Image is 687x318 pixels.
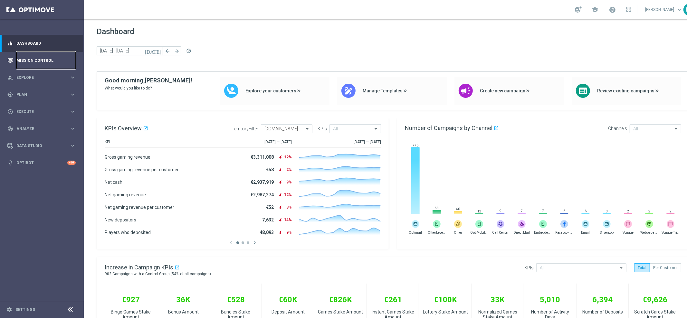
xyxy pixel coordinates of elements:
span: Analyze [16,127,70,131]
span: keyboard_arrow_down [676,6,683,13]
i: keyboard_arrow_right [70,126,76,132]
button: person_search Explore keyboard_arrow_right [7,75,76,80]
div: Dashboard [7,35,76,52]
i: person_search [7,75,13,80]
button: track_changes Analyze keyboard_arrow_right [7,126,76,131]
button: Data Studio keyboard_arrow_right [7,143,76,148]
button: play_circle_outline Execute keyboard_arrow_right [7,109,76,114]
div: Analyze [7,126,70,132]
a: [PERSON_NAME]keyboard_arrow_down [644,5,683,14]
a: Optibot [16,154,67,171]
span: Explore [16,76,70,79]
div: Optibot [7,154,76,171]
i: settings [6,307,12,313]
div: Explore [7,75,70,80]
button: lightbulb Optibot +10 [7,160,76,165]
span: school [591,6,598,13]
span: Data Studio [16,144,70,148]
div: Plan [7,92,70,98]
div: Execute [7,109,70,115]
div: Data Studio [7,143,70,149]
div: +10 [67,161,76,165]
i: keyboard_arrow_right [70,108,76,115]
i: equalizer [7,41,13,46]
i: gps_fixed [7,92,13,98]
i: keyboard_arrow_right [70,143,76,149]
div: Mission Control [7,52,76,69]
span: Execute [16,110,70,114]
i: play_circle_outline [7,109,13,115]
i: keyboard_arrow_right [70,91,76,98]
i: track_changes [7,126,13,132]
button: Mission Control [7,58,76,63]
i: lightbulb [7,160,13,166]
a: Dashboard [16,35,76,52]
button: gps_fixed Plan keyboard_arrow_right [7,92,76,97]
span: Plan [16,93,70,97]
a: Settings [15,308,35,312]
button: equalizer Dashboard [7,41,76,46]
a: Mission Control [16,52,76,69]
i: keyboard_arrow_right [70,74,76,80]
